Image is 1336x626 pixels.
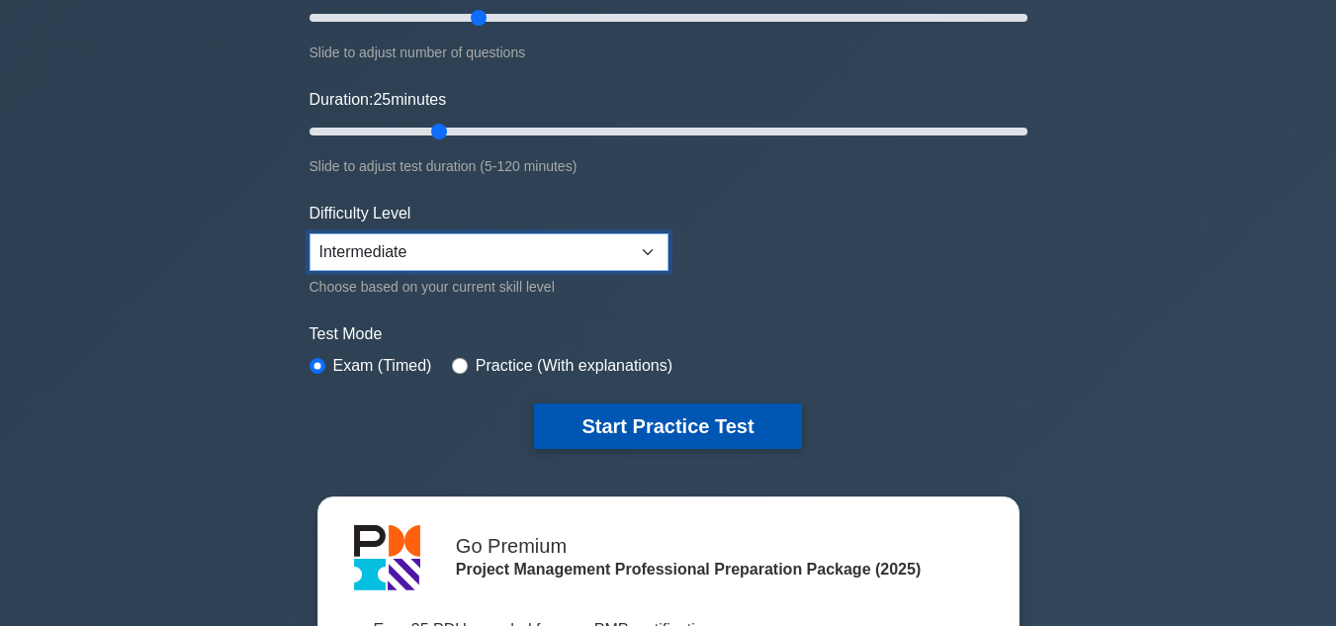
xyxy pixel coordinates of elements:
label: Exam (Timed) [333,354,432,378]
div: Slide to adjust test duration (5-120 minutes) [310,154,1027,178]
span: 25 [373,91,391,108]
div: Slide to adjust number of questions [310,41,1027,64]
div: Choose based on your current skill level [310,275,668,299]
label: Difficulty Level [310,202,411,225]
button: Start Practice Test [534,403,801,449]
label: Test Mode [310,322,1027,346]
label: Duration: minutes [310,88,447,112]
label: Practice (With explanations) [476,354,672,378]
